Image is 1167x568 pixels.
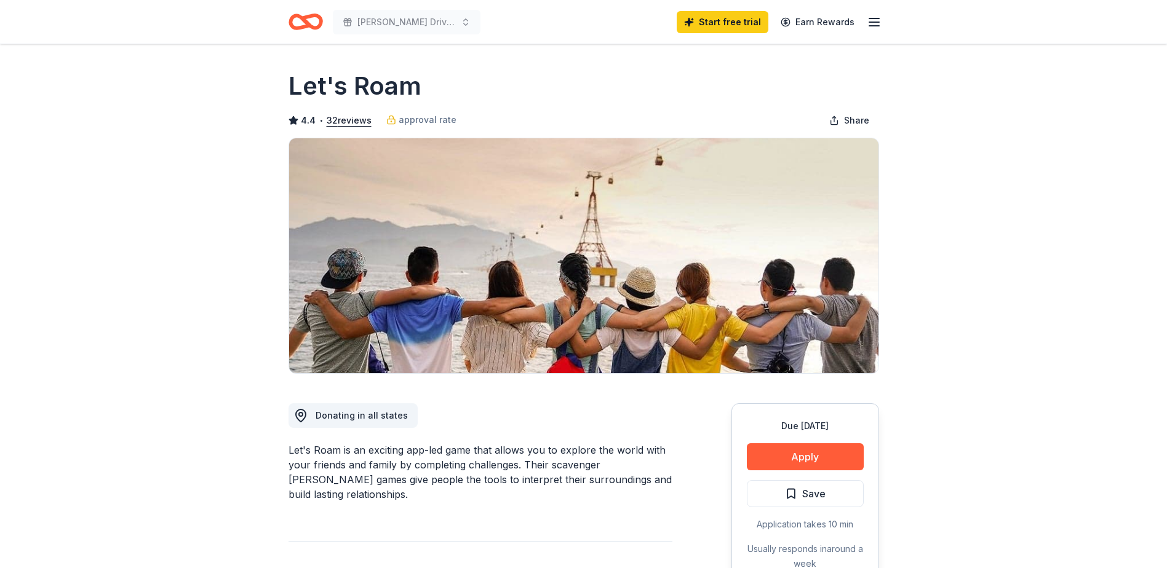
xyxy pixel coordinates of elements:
a: Start free trial [677,11,768,33]
span: Donating in all states [316,410,408,420]
span: • [319,116,323,125]
div: Due [DATE] [747,419,864,433]
button: 32reviews [327,113,372,128]
span: approval rate [399,112,456,127]
a: Home [289,7,323,36]
button: Apply [747,443,864,470]
span: 4.4 [301,113,316,128]
span: Save [802,486,826,502]
a: approval rate [386,112,456,127]
h1: Let's Roam [289,69,421,103]
img: Image for Let's Roam [289,138,878,373]
div: Let's Roam is an exciting app-led game that allows you to explore the world with your friends and... [289,443,672,502]
span: [PERSON_NAME] Drive Out [MEDICAL_DATA] Golf Tournament [357,15,456,30]
a: Earn Rewards [773,11,862,33]
button: Save [747,480,864,507]
button: Share [819,108,879,133]
span: Share [844,113,869,128]
button: [PERSON_NAME] Drive Out [MEDICAL_DATA] Golf Tournament [333,10,480,34]
div: Application takes 10 min [747,517,864,532]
